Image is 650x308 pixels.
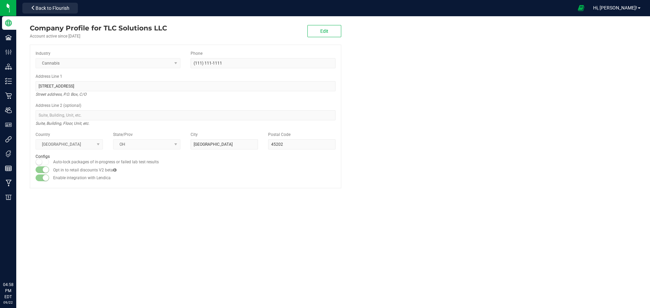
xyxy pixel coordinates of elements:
[113,132,133,138] label: State/Prov
[36,110,335,120] input: Suite, Building, Unit, etc.
[53,167,116,173] label: Opt in to retail discounts V2 beta
[268,132,290,138] label: Postal Code
[30,23,167,33] div: TLC Solutions LLC
[5,63,12,70] inline-svg: Distribution
[36,81,335,91] input: Address
[53,159,159,165] label: Auto-lock packages of in-progress or failed lab test results
[268,139,335,149] input: Postal Code
[5,180,12,186] inline-svg: Manufacturing
[593,5,637,10] span: Hi, [PERSON_NAME]!
[36,155,335,159] h2: Configs
[5,49,12,55] inline-svg: Configuration
[36,90,86,98] i: Street address, P.O. Box, C/O
[5,165,12,172] inline-svg: Reports
[320,28,328,34] span: Edit
[191,132,198,138] label: City
[5,107,12,114] inline-svg: Users
[573,1,589,15] span: Open Ecommerce Menu
[53,175,111,181] label: Enable integration with Lendica
[22,3,78,14] button: Back to Flourish
[5,92,12,99] inline-svg: Retail
[191,50,202,56] label: Phone
[5,78,12,85] inline-svg: Inventory
[36,50,50,56] label: Industry
[5,194,12,201] inline-svg: Billing
[30,33,167,39] div: Account active since [DATE]
[36,119,89,127] i: Suite, Building, Floor, Unit, etc.
[3,300,13,305] p: 09/22
[5,34,12,41] inline-svg: Facilities
[5,20,12,26] inline-svg: Company
[5,150,12,157] inline-svg: Tags
[5,121,12,128] inline-svg: User Roles
[5,136,12,143] inline-svg: Integrations
[307,25,341,37] button: Edit
[36,73,62,79] label: Address Line 1
[3,282,13,300] p: 04:58 PM EDT
[36,102,81,109] label: Address Line 2 (optional)
[36,5,69,11] span: Back to Flourish
[191,139,258,149] input: City
[36,132,50,138] label: Country
[191,58,335,68] input: (123) 456-7890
